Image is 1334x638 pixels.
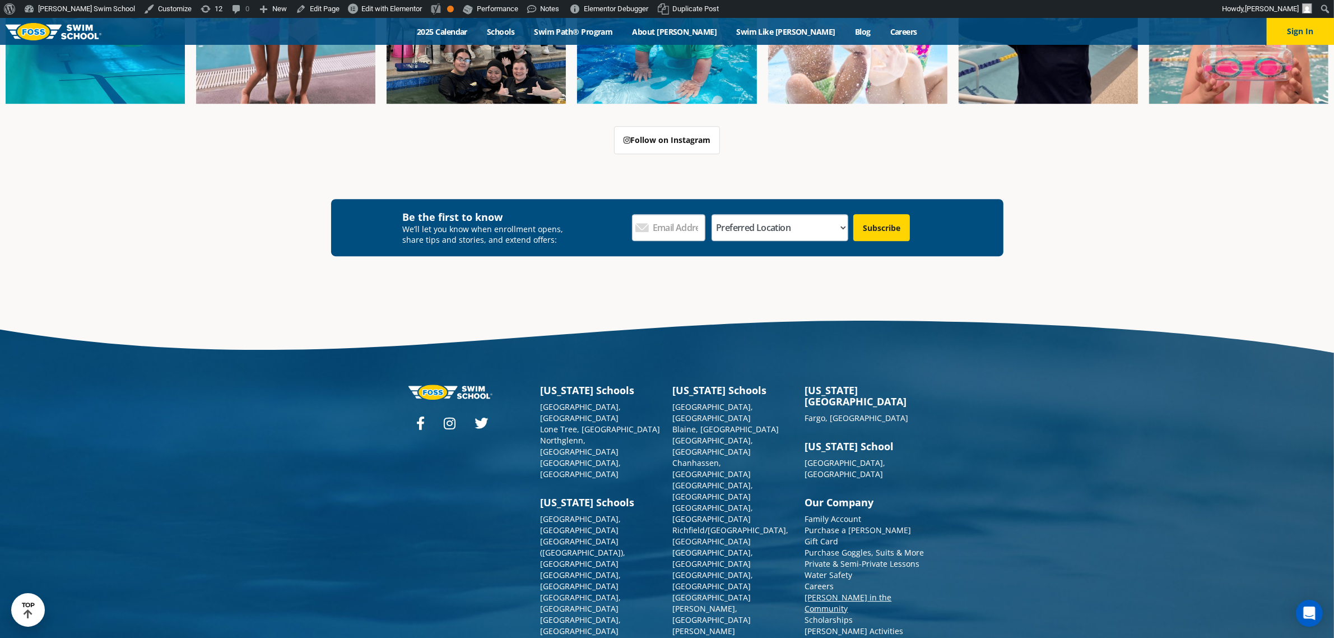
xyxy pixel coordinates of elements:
[880,26,927,37] a: Careers
[673,480,754,502] a: [GEOGRAPHIC_DATA], [GEOGRAPHIC_DATA]
[673,525,789,547] a: Richfield/[GEOGRAPHIC_DATA], [GEOGRAPHIC_DATA]
[477,26,524,37] a: Schools
[541,497,662,508] h3: [US_STATE] Schools
[805,385,926,407] h3: [US_STATE][GEOGRAPHIC_DATA]
[673,570,754,591] a: [GEOGRAPHIC_DATA], [GEOGRAPHIC_DATA]
[403,210,571,224] h4: Be the first to know
[6,23,101,40] img: FOSS Swim School Logo
[727,26,845,37] a: Swim Like [PERSON_NAME]
[622,26,727,37] a: About [PERSON_NAME]
[447,6,454,12] div: OK
[805,558,920,569] a: Private & Semi-Private Lessons
[408,385,492,400] img: Foss-logo-horizontal-white.svg
[673,401,754,423] a: [GEOGRAPHIC_DATA], [GEOGRAPHIC_DATA]
[673,592,751,625] a: [GEOGRAPHIC_DATA][PERSON_NAME], [GEOGRAPHIC_DATA]
[403,224,571,245] p: We’ll let you know when enrollment opens, share tips and stories, and extend offers:
[632,214,705,241] input: Email Address
[673,547,754,569] a: [GEOGRAPHIC_DATA], [GEOGRAPHIC_DATA]
[805,592,892,614] a: [PERSON_NAME] in the Community
[541,424,661,434] a: Lone Tree, [GEOGRAPHIC_DATA]
[805,525,912,547] a: Purchase a [PERSON_NAME] Gift Card
[805,497,926,508] h3: Our Company
[541,401,621,423] a: [GEOGRAPHIC_DATA], [GEOGRAPHIC_DATA]
[541,385,662,396] h3: [US_STATE] Schools
[805,570,853,580] a: Water Safety
[541,435,619,457] a: Northglenn, [GEOGRAPHIC_DATA]
[845,26,880,37] a: Blog
[805,514,862,524] a: Family Account
[805,547,924,558] a: Purchase Goggles, Suits & More
[673,424,779,434] a: Blaine, [GEOGRAPHIC_DATA]
[524,26,622,37] a: Swim Path® Program
[805,457,886,479] a: [GEOGRAPHIC_DATA], [GEOGRAPHIC_DATA]
[853,214,910,241] input: Subscribe
[541,514,621,535] a: [GEOGRAPHIC_DATA], [GEOGRAPHIC_DATA]
[407,26,477,37] a: 2025 Calendar
[614,126,720,154] a: Follow on Instagram
[541,570,621,591] a: [GEOGRAPHIC_DATA], [GEOGRAPHIC_DATA]
[805,614,853,625] a: Scholarships
[673,457,751,479] a: Chanhassen, [GEOGRAPHIC_DATA]
[673,502,754,524] a: [GEOGRAPHIC_DATA], [GEOGRAPHIC_DATA]
[805,441,926,452] h3: [US_STATE] School
[805,581,834,591] a: Careers
[1267,18,1334,45] button: Sign In
[673,385,794,396] h3: [US_STATE] Schools
[541,536,626,569] a: [GEOGRAPHIC_DATA] ([GEOGRAPHIC_DATA]), [GEOGRAPHIC_DATA]
[805,626,904,636] a: [PERSON_NAME] Activities
[361,4,422,13] span: Edit with Elementor
[541,592,621,614] a: [GEOGRAPHIC_DATA], [GEOGRAPHIC_DATA]
[541,614,621,636] a: [GEOGRAPHIC_DATA], [GEOGRAPHIC_DATA]
[541,457,621,479] a: [GEOGRAPHIC_DATA], [GEOGRAPHIC_DATA]
[22,602,35,619] div: TOP
[1296,600,1323,627] div: Open Intercom Messenger
[673,435,754,457] a: [GEOGRAPHIC_DATA], [GEOGRAPHIC_DATA]
[1245,4,1299,13] span: [PERSON_NAME]
[805,413,909,423] a: Fargo, [GEOGRAPHIC_DATA]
